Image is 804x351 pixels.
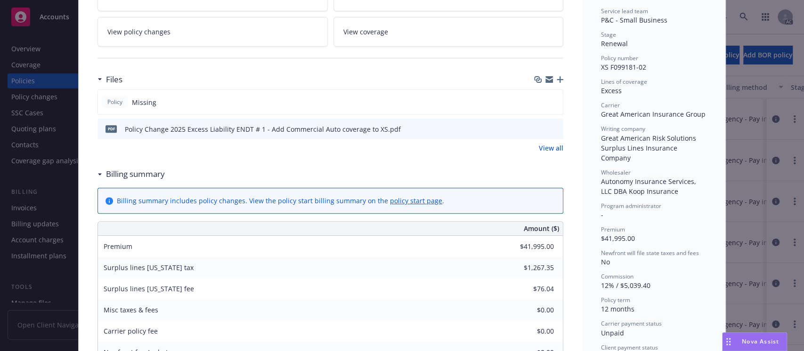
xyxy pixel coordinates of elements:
[601,7,648,15] span: Service lead team
[106,168,165,180] h3: Billing summary
[742,337,779,345] span: Nova Assist
[97,73,122,86] div: Files
[601,225,625,233] span: Premium
[343,27,388,37] span: View coverage
[722,332,787,351] button: Nova Assist
[104,327,158,335] span: Carrier policy fee
[97,17,328,47] a: View policy changes
[601,281,650,290] span: 12% / $5,039.40
[601,249,699,257] span: Newfront will file state taxes and fees
[601,210,603,219] span: -
[601,16,667,24] span: P&C - Small Business
[601,272,633,280] span: Commission
[107,27,171,37] span: View policy changes
[132,97,156,107] span: Missing
[601,202,661,210] span: Program administrator
[723,333,734,351] div: Drag to move
[524,223,559,233] span: Amount ($)
[97,168,165,180] div: Billing summary
[498,324,560,338] input: 0.00
[601,110,706,119] span: Great American Insurance Group
[104,242,132,251] span: Premium
[536,124,544,134] button: download file
[601,63,646,72] span: XS F099181-02
[601,134,698,162] span: Great American Risk Solutions Surplus Lines Insurance Company
[601,328,624,337] span: Unpaid
[498,239,560,254] input: 0.00
[539,143,563,153] a: View all
[601,125,645,133] span: Writing company
[117,196,444,206] div: Billing summary includes policy changes. View the policy start billing summary on the .
[601,319,662,327] span: Carrier payment status
[601,54,638,62] span: Policy number
[498,282,560,296] input: 0.00
[125,124,401,134] div: Policy Change 2025 Excess Liability ENDT # 1 - Add Commercial Auto coverage to XS.pdf
[106,125,117,132] span: pdf
[104,305,158,314] span: Misc taxes & fees
[601,86,622,95] span: Excess
[601,101,620,109] span: Carrier
[333,17,564,47] a: View coverage
[104,284,194,293] span: Surplus lines [US_STATE] fee
[498,261,560,275] input: 0.00
[106,98,124,106] span: Policy
[551,124,560,134] button: preview file
[601,31,616,39] span: Stage
[601,168,631,176] span: Wholesaler
[601,257,610,266] span: No
[104,263,194,272] span: Surplus lines [US_STATE] tax
[498,303,560,317] input: 0.00
[601,39,628,48] span: Renewal
[601,78,647,86] span: Lines of coverage
[601,177,698,196] span: Autonomy Insurance Services, LLC DBA Koop Insurance
[601,304,634,313] span: 12 months
[601,296,630,304] span: Policy term
[390,196,442,205] a: policy start page
[601,234,635,243] span: $41,995.00
[106,73,122,86] h3: Files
